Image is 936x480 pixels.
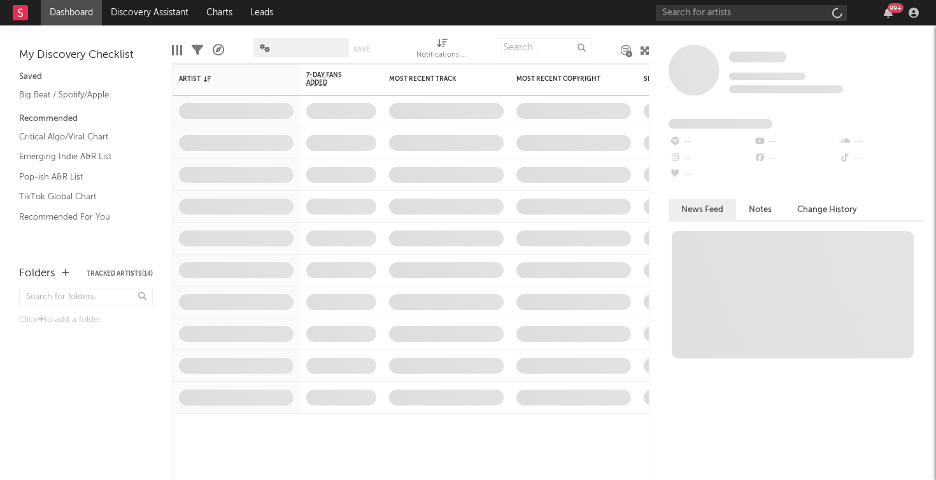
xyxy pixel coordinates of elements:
[19,313,153,328] div: Click to add a folder.
[19,111,153,127] div: Recommended
[213,32,224,69] div: A&R Pipeline
[729,52,786,62] span: Some Artist
[729,73,805,80] span: Tracking Since: [DATE]
[353,46,370,53] button: Save
[656,5,847,21] input: Search for artists
[669,199,736,220] button: News Feed
[19,170,140,184] a: Pop-ish A&R List
[884,8,893,18] button: 99+
[497,38,592,57] input: Search...
[19,150,140,164] a: Emerging Indie A&R List
[888,3,904,13] div: 99 +
[19,69,153,85] div: Saved
[729,85,843,93] span: 0 fans last week
[192,32,203,69] div: Filters
[179,75,274,83] div: Artist
[669,150,753,167] div: --
[19,130,140,144] a: Critical Algo/Viral Chart
[753,134,838,150] div: --
[729,51,786,64] a: Some Artist
[19,266,55,281] div: Folders
[306,71,357,87] span: 7-Day Fans Added
[839,134,923,150] div: --
[416,32,467,69] div: Notifications (Artist)
[669,167,753,183] div: --
[736,199,784,220] button: Notes
[389,75,485,83] div: Most Recent Track
[669,119,772,129] span: Fans Added by Platform
[19,190,140,204] a: TikTok Global Chart
[19,288,153,306] input: Search for folders...
[19,48,153,63] div: My Discovery Checklist
[669,134,753,150] div: --
[416,48,467,63] div: Notifications (Artist)
[172,32,182,69] div: Edit Columns
[753,150,838,167] div: --
[644,75,739,83] div: Spotify Monthly Listeners
[19,210,140,224] a: Recommended For You
[784,199,870,220] button: Change History
[516,75,612,83] div: Most Recent Copyright
[19,88,140,102] a: Big Beat / Spotify/Apple
[87,271,153,277] button: Tracked Artists(14)
[839,150,923,167] div: --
